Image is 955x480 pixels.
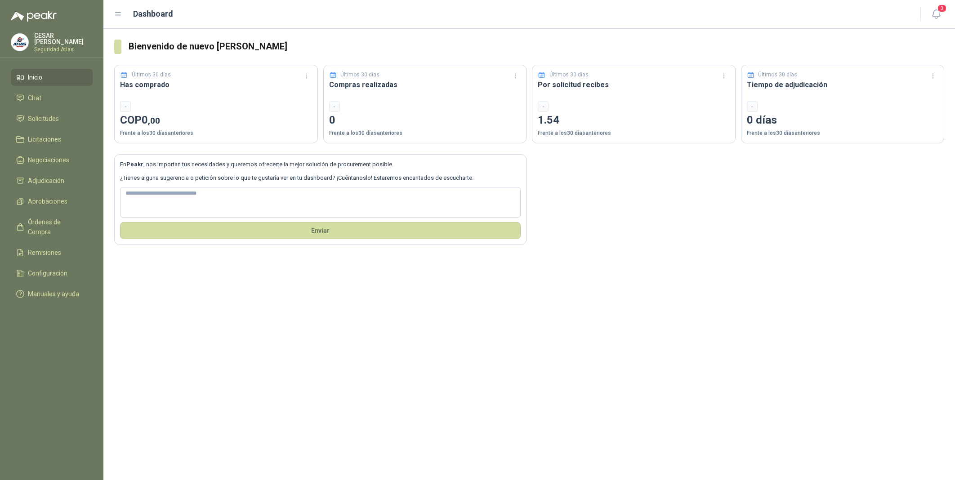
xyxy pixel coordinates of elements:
[11,213,93,240] a: Órdenes de Compra
[340,71,379,79] p: Últimos 30 días
[538,101,549,112] div: -
[120,160,521,169] p: En , nos importan tus necesidades y queremos ofrecerte la mejor solución de procurement posible.
[11,151,93,169] a: Negociaciones
[28,72,42,82] span: Inicio
[34,47,93,52] p: Seguridad Atlas
[133,8,173,20] h1: Dashboard
[928,6,944,22] button: 3
[11,244,93,261] a: Remisiones
[28,134,61,144] span: Licitaciones
[11,89,93,107] a: Chat
[28,155,69,165] span: Negociaciones
[937,4,947,13] span: 3
[120,112,312,129] p: COP
[11,11,57,22] img: Logo peakr
[329,101,340,112] div: -
[148,116,160,126] span: ,00
[538,79,730,90] h3: Por solicitud recibes
[329,79,521,90] h3: Compras realizadas
[538,129,730,138] p: Frente a los 30 días anteriores
[747,129,939,138] p: Frente a los 30 días anteriores
[28,268,67,278] span: Configuración
[132,71,171,79] p: Últimos 30 días
[28,176,64,186] span: Adjudicación
[758,71,797,79] p: Últimos 30 días
[329,112,521,129] p: 0
[28,93,41,103] span: Chat
[28,114,59,124] span: Solicitudes
[28,248,61,258] span: Remisiones
[126,161,143,168] b: Peakr
[747,79,939,90] h3: Tiempo de adjudicación
[549,71,589,79] p: Últimos 30 días
[11,69,93,86] a: Inicio
[28,217,84,237] span: Órdenes de Compra
[11,172,93,189] a: Adjudicación
[129,40,944,53] h3: Bienvenido de nuevo [PERSON_NAME]
[142,114,160,126] span: 0
[11,34,28,51] img: Company Logo
[120,222,521,239] button: Envíar
[28,289,79,299] span: Manuales y ayuda
[747,101,758,112] div: -
[11,110,93,127] a: Solicitudes
[120,173,521,182] p: ¿Tienes alguna sugerencia o petición sobre lo que te gustaría ver en tu dashboard? ¡Cuéntanoslo! ...
[120,129,312,138] p: Frente a los 30 días anteriores
[120,101,131,112] div: -
[11,131,93,148] a: Licitaciones
[11,285,93,302] a: Manuales y ayuda
[11,265,93,282] a: Configuración
[120,79,312,90] h3: Has comprado
[34,32,93,45] p: CESAR [PERSON_NAME]
[28,196,67,206] span: Aprobaciones
[747,112,939,129] p: 0 días
[538,112,730,129] p: 1.54
[329,129,521,138] p: Frente a los 30 días anteriores
[11,193,93,210] a: Aprobaciones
